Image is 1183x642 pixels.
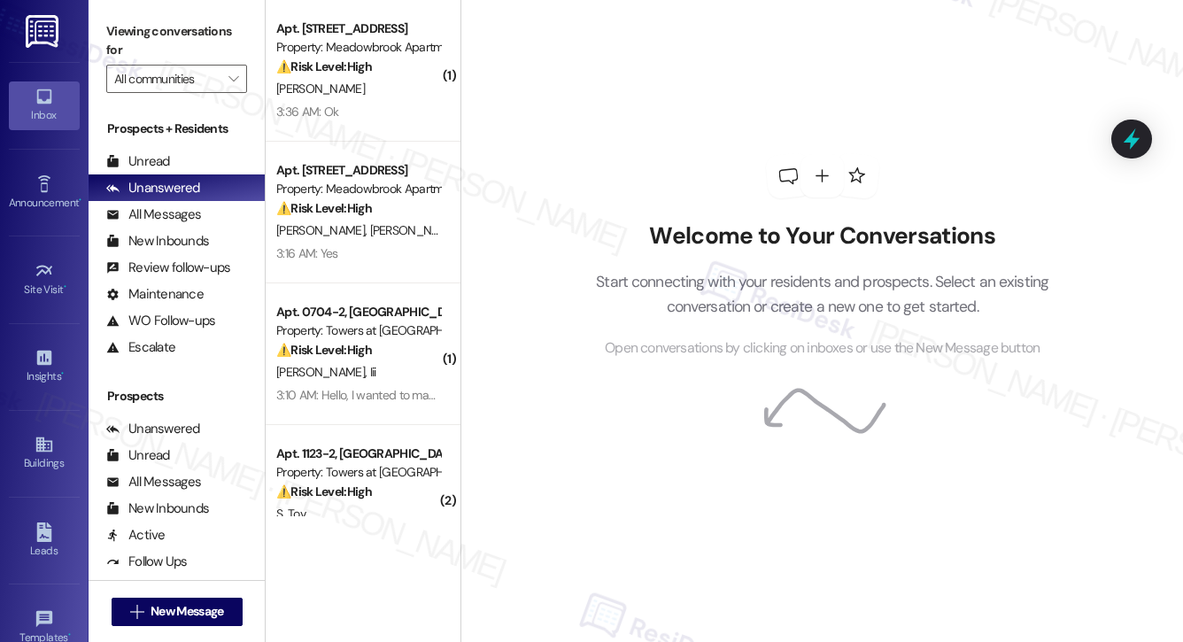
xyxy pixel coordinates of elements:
[106,473,201,491] div: All Messages
[276,303,440,321] div: Apt. 0704-2, [GEOGRAPHIC_DATA]
[9,517,80,565] a: Leads
[276,180,440,198] div: Property: Meadowbrook Apartments
[106,152,170,171] div: Unread
[276,81,365,97] span: [PERSON_NAME]
[605,337,1040,360] span: Open conversations by clicking on inboxes or use the New Message button
[106,446,170,465] div: Unread
[79,194,81,206] span: •
[276,506,305,522] span: S. Tov
[276,222,370,238] span: [PERSON_NAME]
[106,179,200,197] div: Unanswered
[9,343,80,391] a: Insights •
[276,58,372,74] strong: ⚠️ Risk Level: High
[106,232,209,251] div: New Inbounds
[276,245,338,261] div: 3:16 AM: Yes
[64,281,66,293] span: •
[228,72,238,86] i: 
[112,598,243,626] button: New Message
[106,285,204,304] div: Maintenance
[106,312,215,330] div: WO Follow-ups
[276,387,837,403] div: 3:10 AM: Hello, I wanted to make an inquiry about the amount of my electricity bill. How would I ...
[151,602,223,621] span: New Message
[276,483,372,499] strong: ⚠️ Risk Level: High
[276,321,440,340] div: Property: Towers at [GEOGRAPHIC_DATA]
[61,367,64,380] span: •
[569,269,1076,320] p: Start connecting with your residents and prospects. Select an existing conversation or create a n...
[9,429,80,477] a: Buildings
[106,205,201,224] div: All Messages
[276,463,440,482] div: Property: Towers at [GEOGRAPHIC_DATA]
[68,629,71,641] span: •
[276,19,440,38] div: Apt. [STREET_ADDRESS]
[370,222,459,238] span: [PERSON_NAME]
[106,259,230,277] div: Review follow-ups
[106,420,200,438] div: Unanswered
[26,15,62,48] img: ResiDesk Logo
[276,200,372,216] strong: ⚠️ Risk Level: High
[276,364,375,380] span: [PERSON_NAME], Iii
[106,553,188,571] div: Follow Ups
[569,222,1076,251] h2: Welcome to Your Conversations
[106,18,247,65] label: Viewing conversations for
[89,120,265,138] div: Prospects + Residents
[106,499,209,518] div: New Inbounds
[106,526,166,545] div: Active
[276,445,440,463] div: Apt. 1123-2, [GEOGRAPHIC_DATA]
[106,338,175,357] div: Escalate
[9,256,80,304] a: Site Visit •
[9,81,80,129] a: Inbox
[89,387,265,406] div: Prospects
[276,161,440,180] div: Apt. [STREET_ADDRESS]
[276,104,338,120] div: 3:36 AM: Ok
[130,605,143,619] i: 
[276,342,372,358] strong: ⚠️ Risk Level: High
[114,65,219,93] input: All communities
[276,38,440,57] div: Property: Meadowbrook Apartments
